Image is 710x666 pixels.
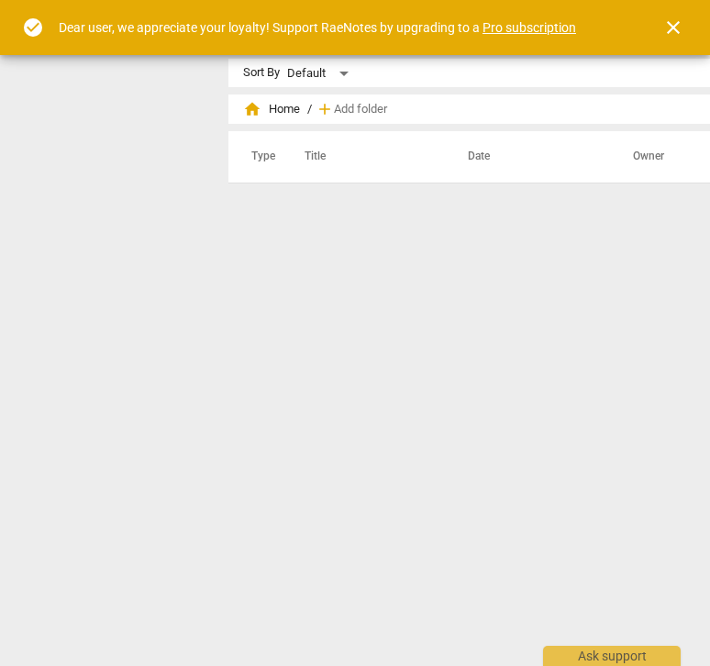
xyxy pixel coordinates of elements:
[283,131,446,183] th: Title
[287,59,355,88] div: Default
[243,100,300,118] span: Home
[543,646,681,666] div: Ask support
[59,18,576,38] div: Dear user, we appreciate your loyalty! Support RaeNotes by upgrading to a
[316,100,334,118] span: add
[243,66,280,80] div: Sort By
[662,17,684,39] span: close
[334,103,387,117] span: Add folder
[446,131,611,183] th: Date
[307,103,312,117] span: /
[237,131,283,183] th: Type
[22,17,44,39] span: check_circle
[651,6,695,50] button: Close
[483,20,576,35] a: Pro subscription
[243,100,261,118] span: home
